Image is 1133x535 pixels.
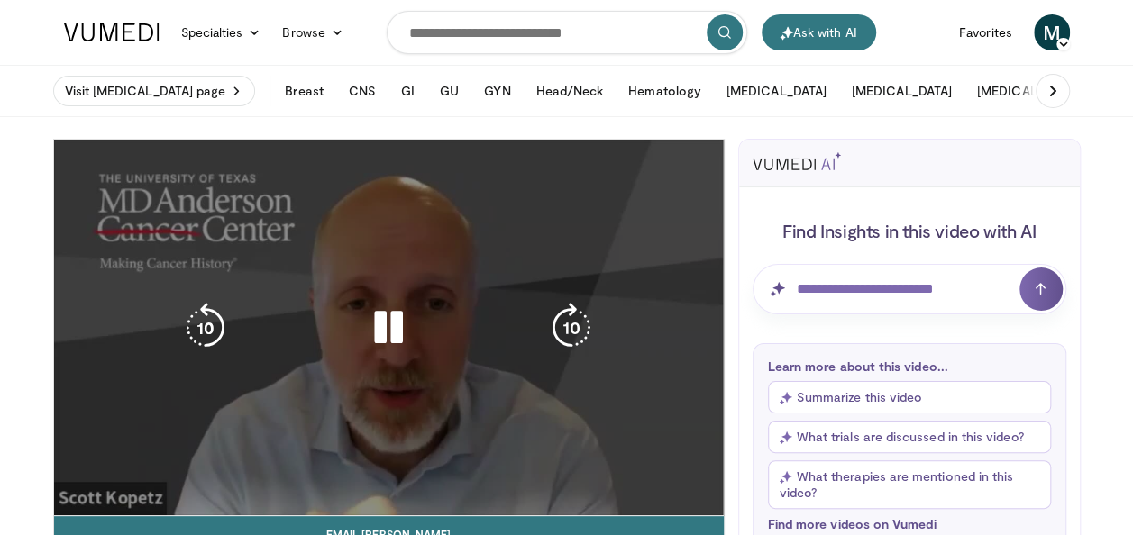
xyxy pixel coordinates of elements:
p: Find more videos on Vumedi [768,516,1051,531]
a: Visit [MEDICAL_DATA] page [53,76,256,106]
a: Favorites [948,14,1023,50]
button: CNS [338,73,387,109]
img: VuMedi Logo [64,23,160,41]
button: What therapies are mentioned in this video? [768,460,1051,509]
button: [MEDICAL_DATA] [966,73,1088,109]
button: Breast [274,73,334,109]
p: Learn more about this video... [768,358,1051,374]
button: What trials are discussed in this video? [768,421,1051,453]
a: Browse [271,14,354,50]
a: M [1034,14,1070,50]
button: [MEDICAL_DATA] [841,73,963,109]
button: GYN [473,73,521,109]
button: Head/Neck [525,73,614,109]
button: Ask with AI [762,14,876,50]
input: Question for AI [753,264,1066,314]
button: GI [390,73,425,109]
video-js: Video Player [54,140,724,516]
button: [MEDICAL_DATA] [716,73,837,109]
button: GU [429,73,470,109]
button: Summarize this video [768,381,1051,413]
img: vumedi-ai-logo.svg [753,152,841,170]
input: Search topics, interventions [387,11,747,54]
h4: Find Insights in this video with AI [753,219,1066,242]
button: Hematology [617,73,712,109]
a: Specialties [170,14,272,50]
